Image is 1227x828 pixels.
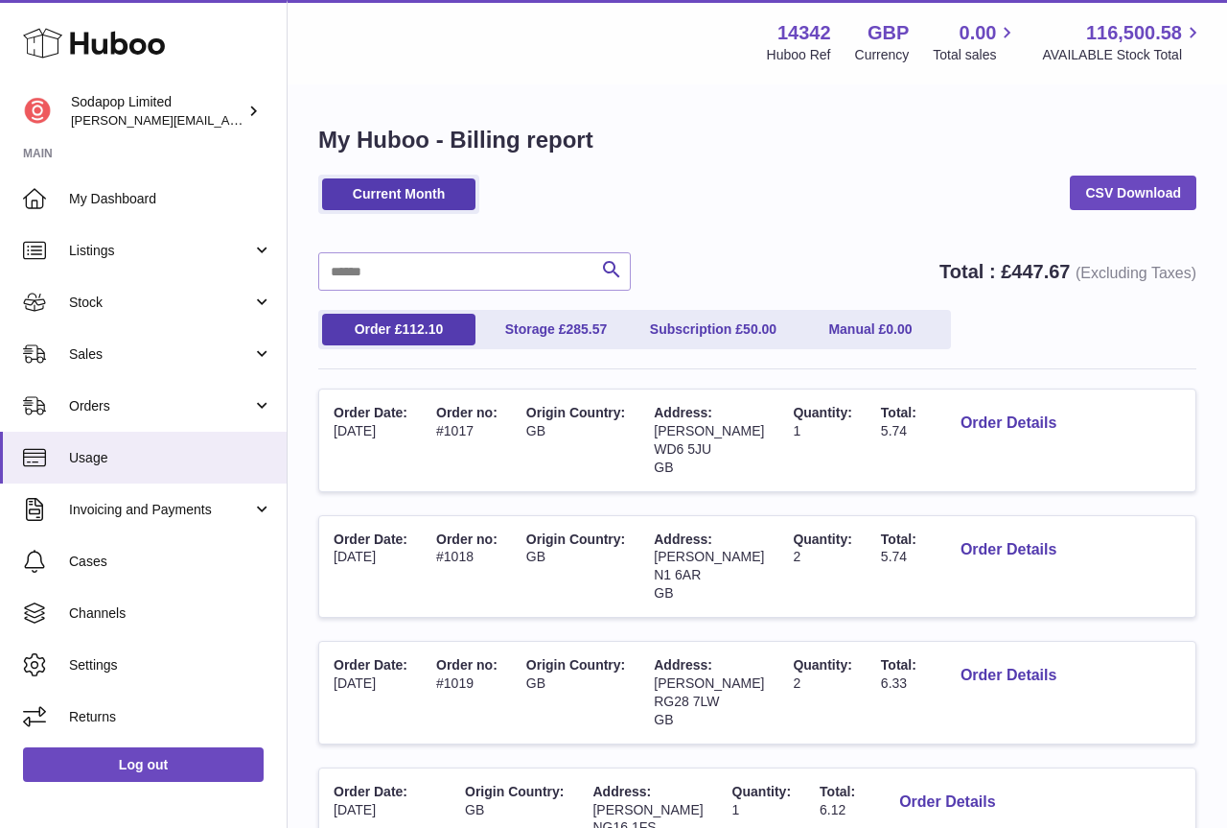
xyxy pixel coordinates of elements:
span: GB [654,585,673,601]
span: Order Date: [334,784,407,799]
strong: GBP [868,20,909,46]
div: Huboo Ref [767,46,831,64]
span: Origin Country: [526,532,625,547]
span: 6.12 [820,802,845,817]
a: CSV Download [1070,176,1196,210]
td: [DATE] [319,516,422,618]
span: AVAILABLE Stock Total [1042,46,1204,64]
a: Current Month [322,178,475,210]
td: 2 [778,516,866,618]
a: Order £112.10 [322,314,475,345]
span: RG28 7LW [654,694,719,709]
span: 5.74 [881,549,907,564]
span: 5.74 [881,423,907,438]
a: Manual £0.00 [794,314,947,345]
span: 112.10 [402,321,443,337]
span: 285.57 [566,321,607,337]
span: N1 6AR [654,567,701,582]
span: Total: [881,657,916,673]
span: 116,500.58 [1086,20,1182,46]
span: Sales [69,345,252,364]
span: GB [654,712,673,727]
span: My Dashboard [69,190,272,208]
span: Quantity: [793,657,851,673]
span: Address: [654,405,712,420]
td: [DATE] [319,642,422,744]
a: Subscription £50.00 [637,314,790,345]
button: Order Details [945,404,1072,443]
span: Returns [69,708,272,726]
span: Total: [881,532,916,547]
span: Total sales [933,46,1018,64]
span: Address: [654,657,712,673]
td: #1018 [422,516,512,618]
span: 0.00 [886,321,912,337]
div: Currency [855,46,910,64]
span: 447.67 [1011,261,1070,282]
span: Order Date: [334,532,407,547]
td: 2 [778,642,866,744]
span: 6.33 [881,675,907,691]
span: Total: [820,784,855,799]
span: Origin Country: [465,784,564,799]
span: [PERSON_NAME] [654,675,764,691]
span: [PERSON_NAME] [654,423,764,438]
span: Stock [69,294,252,312]
div: Sodapop Limited [71,93,243,130]
td: GB [512,642,639,744]
img: david@sodapop-audio.co.uk [23,97,52,126]
td: GB [512,390,639,491]
button: Order Details [945,656,1072,696]
span: Cases [69,553,272,571]
span: Order no: [436,405,498,420]
span: [PERSON_NAME] [592,802,703,817]
span: (Excluding Taxes) [1076,265,1196,281]
span: Origin Country: [526,405,625,420]
td: GB [512,516,639,618]
a: Storage £285.57 [479,314,633,345]
td: #1019 [422,642,512,744]
span: Listings [69,242,252,260]
span: Order Date: [334,405,407,420]
span: Address: [592,784,651,799]
button: Order Details [945,531,1072,570]
span: Quantity: [732,784,791,799]
a: 116,500.58 AVAILABLE Stock Total [1042,20,1204,64]
span: Quantity: [793,532,851,547]
span: [PERSON_NAME] [654,549,764,564]
td: 1 [778,390,866,491]
span: [PERSON_NAME][EMAIL_ADDRESS][DOMAIN_NAME] [71,112,384,128]
strong: 14342 [777,20,831,46]
span: Total: [881,405,916,420]
span: Channels [69,604,272,623]
button: Order Details [884,783,1010,822]
td: [DATE] [319,390,422,491]
span: Order no: [436,657,498,673]
span: Orders [69,397,252,415]
span: Quantity: [793,405,851,420]
span: Origin Country: [526,657,625,673]
strong: Total : £ [939,261,1196,282]
span: Order Date: [334,657,407,673]
span: Usage [69,449,272,467]
span: 50.00 [743,321,776,337]
a: 0.00 Total sales [933,20,1018,64]
span: Invoicing and Payments [69,501,252,519]
span: Order no: [436,532,498,547]
span: Settings [69,656,272,674]
span: GB [654,460,673,475]
span: 0.00 [960,20,997,46]
span: Address: [654,532,712,547]
h1: My Huboo - Billing report [318,125,1196,155]
td: #1017 [422,390,512,491]
a: Log out [23,747,264,782]
span: WD6 5JU [654,441,711,457]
